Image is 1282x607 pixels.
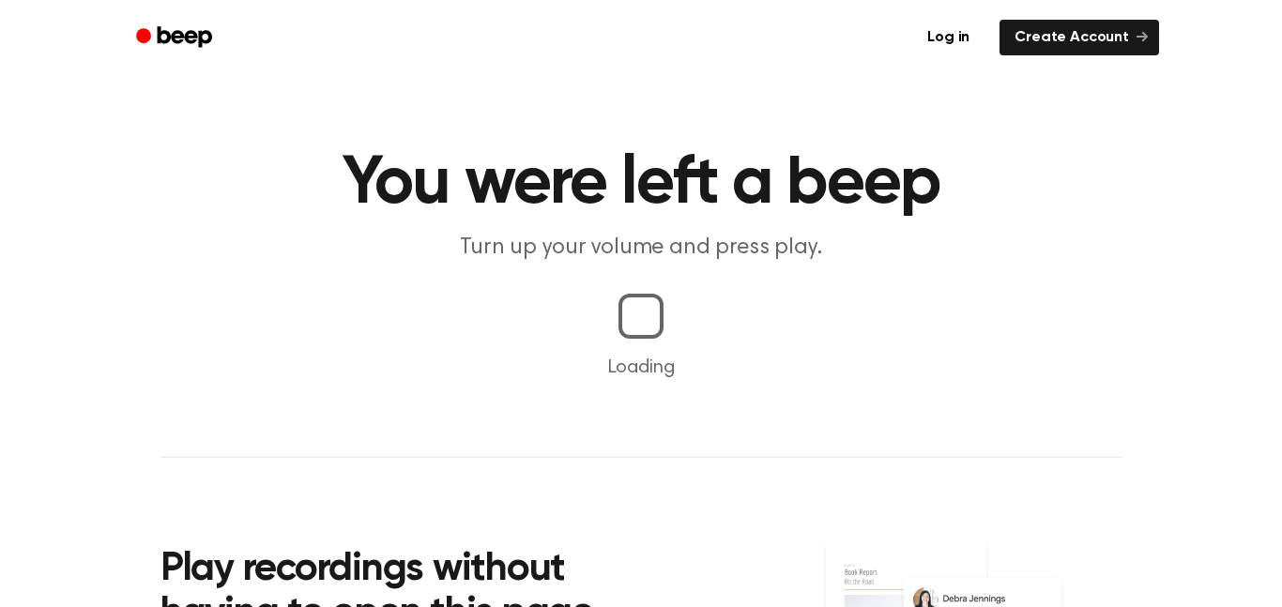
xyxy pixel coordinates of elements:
a: Beep [123,20,229,56]
a: Create Account [1000,20,1159,55]
p: Loading [23,354,1259,382]
p: Turn up your volume and press play. [281,233,1001,264]
h1: You were left a beep [160,150,1122,218]
a: Log in [908,16,988,59]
